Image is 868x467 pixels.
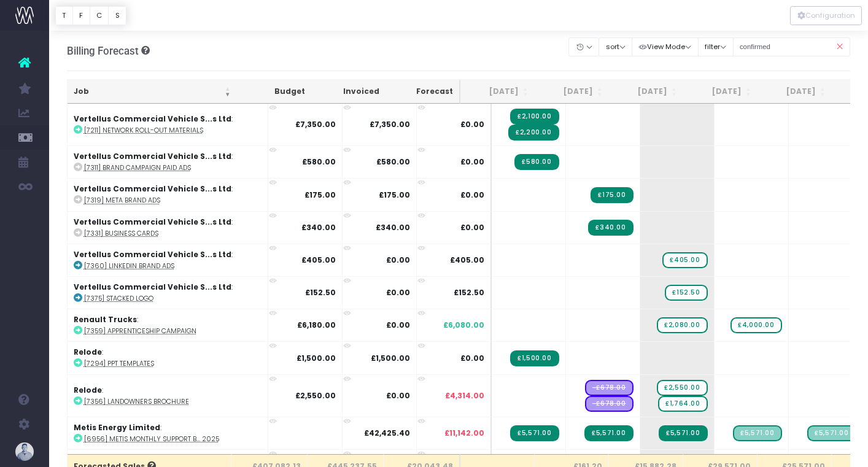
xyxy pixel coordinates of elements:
span: Billing Forecast [67,45,139,57]
span: Streamtime Invoice: 5174 – [6956] Metis Design & Marketing Support 2025 [510,425,559,441]
strong: Renault Trucks [74,314,137,325]
img: images/default_profile_image.png [15,442,34,461]
td: : [68,341,268,374]
strong: £175.00 [304,190,336,200]
button: filter [698,37,734,56]
abbr: [7319] Meta Brand Ads [84,196,160,205]
strong: £0.00 [386,320,410,330]
strong: £580.00 [302,156,336,167]
th: Forecast [386,80,460,104]
td: : [68,276,268,309]
th: Oct 25: activate to sort column ascending [609,80,683,104]
td: : [68,309,268,341]
strong: £1,500.00 [296,353,336,363]
strong: Relode [74,385,102,395]
abbr: [7294] PPT templates [84,359,154,368]
span: £0.00 [460,353,484,364]
td: : [68,211,268,244]
strong: Vertellus Commercial Vehicle S...s Ltd [74,217,231,227]
span: Streamtime Invoice: 5195 – [7211] Network Roll-out materials - Dealer materials suite [510,109,559,125]
span: wayahead Sales Forecast Item [730,317,781,333]
td: : [68,104,268,145]
strong: £1,500.00 [371,353,410,363]
span: Streamtime Invoice: 5194 – [7311] Brand Campaign Paid Ads [514,154,559,170]
span: £405.00 [450,255,484,266]
td: : [68,178,268,210]
input: Search... [733,37,851,56]
span: Streamtime Invoice: 5217 – [6956] Metis Design & Marketing Support 2025 [659,425,707,441]
span: £6,080.00 [443,320,484,331]
strong: £405.00 [301,255,336,265]
span: Streamtime Draft Order: 999 – Lithgo [585,380,634,396]
th: Job: activate to sort column ascending [68,80,237,104]
span: £0.00 [460,190,484,201]
strong: £340.00 [301,222,336,233]
td: : [68,417,268,449]
span: Streamtime Invoice: 5193 – [7294] PPT templates [510,350,559,366]
span: wayahead Sales Forecast Item [657,317,707,333]
strong: Metis Energy Limited [74,422,160,433]
strong: £0.00 [386,287,410,298]
span: wayahead Sales Forecast Item [658,396,707,412]
span: wayahead Sales Forecast Item [662,252,707,268]
button: S [108,6,126,25]
strong: Vertellus Commercial Vehicle S...s Ltd [74,282,231,292]
td: : [68,145,268,178]
abbr: [7211] Network Roll-out materials [84,126,203,135]
abbr: [7359] Apprenticeship Campaign [84,326,196,336]
span: £152.50 [454,287,484,298]
span: Streamtime Invoice: 5196 – [7211] Network Roll-out materials - Digital dealer materials [508,125,559,141]
strong: £152.50 [305,287,336,298]
span: £4,314.00 [445,390,484,401]
strong: £6,180.00 [297,320,336,330]
span: Streamtime Draft Invoice: [6956] Metis Design & Marketing Support 2025 [807,425,856,441]
abbr: [7356] Landowners Brochure [84,397,189,406]
strong: Vertellus Commercial Vehicle S...s Ltd [74,114,231,124]
abbr: [6956] Metis Monthly Support Billing 2025 [84,434,219,444]
strong: Vertellus Commercial Vehicle S...s Ltd [74,183,231,194]
th: Nov 25: activate to sort column ascending [683,80,758,104]
td: : [68,374,268,417]
th: Dec 25: activate to sort column ascending [758,80,832,104]
button: C [90,6,109,25]
span: £11,142.00 [444,428,484,439]
span: Streamtime Invoice: 5205 – [7331] Business Cards [588,220,633,236]
span: Streamtime Draft Invoice: [6956] Metis Design & Marketing Support 2025 [733,425,781,441]
button: T [55,6,73,25]
th: Budget [237,80,311,104]
span: Streamtime Draft Order: 1000 – Lithgo [585,396,634,412]
strong: £2,550.00 [295,390,336,401]
button: F [72,6,90,25]
strong: £0.00 [386,390,410,401]
strong: £175.00 [379,190,410,200]
span: £0.00 [460,222,484,233]
td: : [68,244,268,276]
abbr: [7331] Business Cards [84,229,158,238]
th: Aug 25: activate to sort column ascending [460,80,535,104]
abbr: [7375] Stacked Logo [84,294,153,303]
th: Sep 25: activate to sort column ascending [535,80,609,104]
strong: £340.00 [376,222,410,233]
button: View Mode [632,37,699,56]
strong: £7,350.00 [295,119,336,129]
button: Configuration [790,6,862,25]
abbr: [7311] Brand Campaign Paid Ads [84,163,191,172]
span: wayahead Sales Forecast Item [665,285,707,301]
abbr: [7360] LinkedIn Brand Ads [84,261,174,271]
strong: Vertellus Commercial Vehicle S...s Ltd [74,151,231,161]
div: Vertical button group [790,6,862,25]
button: sort [599,37,632,56]
span: £0.00 [460,119,484,130]
strong: Relode [74,347,102,357]
th: Invoiced [311,80,386,104]
span: £0.00 [460,156,484,168]
strong: £7,350.00 [370,119,410,129]
strong: £0.00 [386,255,410,265]
strong: Vertellus Commercial Vehicle S...s Ltd [74,249,231,260]
strong: £42,425.40 [364,428,410,438]
strong: £580.00 [376,156,410,167]
span: Streamtime Invoice: 5207 – [6956] Metis Design & Marketing Support 2025 [584,425,633,441]
span: Streamtime Invoice: 5204 – [7319] Meta Brand Ads [591,187,633,203]
span: wayahead Sales Forecast Item [657,380,707,396]
div: Vertical button group [55,6,126,25]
